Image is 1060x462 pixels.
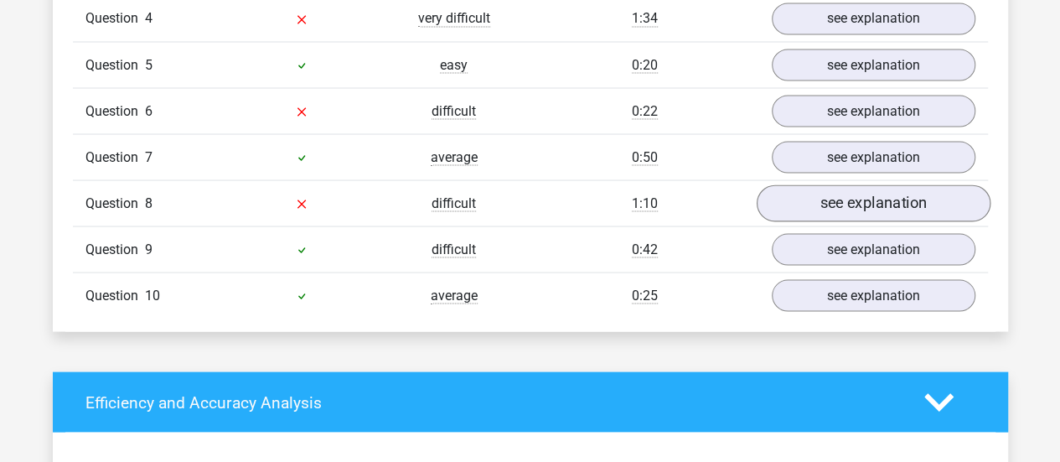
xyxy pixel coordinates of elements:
[145,241,153,257] span: 9
[432,195,476,211] span: difficult
[772,141,975,173] a: see explanation
[772,279,975,311] a: see explanation
[85,147,145,167] span: Question
[431,287,478,304] span: average
[632,195,658,211] span: 1:10
[772,3,975,34] a: see explanation
[145,148,153,164] span: 7
[432,102,476,119] span: difficult
[85,55,145,75] span: Question
[632,148,658,165] span: 0:50
[632,287,658,304] span: 0:25
[632,10,658,27] span: 1:34
[772,233,975,265] a: see explanation
[440,56,468,73] span: easy
[145,56,153,72] span: 5
[756,184,990,221] a: see explanation
[85,285,145,305] span: Question
[431,148,478,165] span: average
[632,241,658,257] span: 0:42
[85,193,145,213] span: Question
[418,10,490,27] span: very difficult
[85,101,145,121] span: Question
[145,195,153,210] span: 8
[632,56,658,73] span: 0:20
[145,102,153,118] span: 6
[772,95,975,127] a: see explanation
[145,287,160,303] span: 10
[432,241,476,257] span: difficult
[85,8,145,29] span: Question
[772,49,975,80] a: see explanation
[145,10,153,26] span: 4
[85,239,145,259] span: Question
[632,102,658,119] span: 0:22
[85,392,899,412] h4: Efficiency and Accuracy Analysis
